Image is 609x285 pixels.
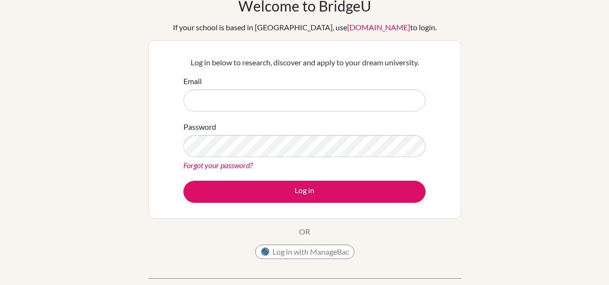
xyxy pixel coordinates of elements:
[299,226,310,237] p: OR
[183,57,426,68] p: Log in below to research, discover and apply to your dream university.
[183,121,216,133] label: Password
[183,161,253,170] a: Forgot your password?
[183,181,426,203] button: Log in
[183,75,202,87] label: Email
[255,245,354,259] button: Log in with ManageBac
[173,22,437,33] div: If your school is based in [GEOGRAPHIC_DATA], use to login.
[347,23,410,32] a: [DOMAIN_NAME]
